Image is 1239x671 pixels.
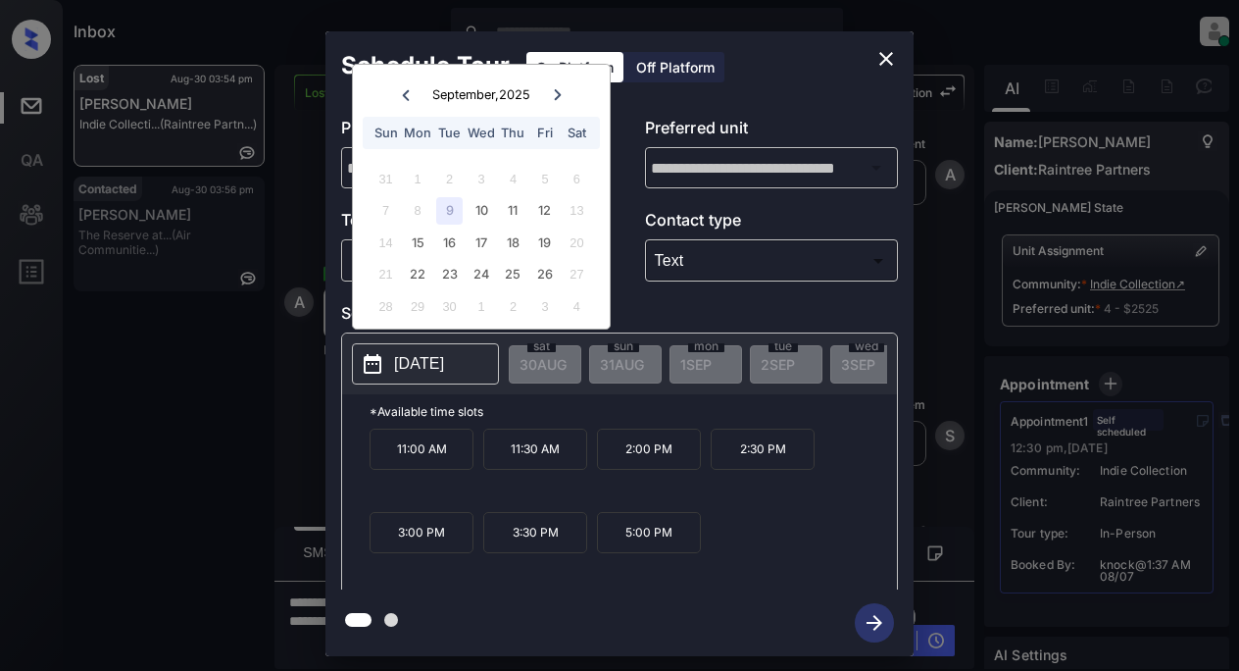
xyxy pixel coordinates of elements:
[468,230,494,256] div: Choose Wednesday, September 17th, 2025
[370,512,473,553] p: 3:00 PM
[564,197,590,224] div: Not available Saturday, September 13th, 2025
[500,261,526,287] div: Choose Thursday, September 25th, 2025
[370,394,897,429] p: *Available time slots
[372,230,399,256] div: Not available Sunday, September 14th, 2025
[867,39,906,78] button: close
[325,31,525,100] h2: Schedule Tour
[597,512,701,553] p: 5:00 PM
[500,293,526,320] div: Not available Thursday, October 2nd, 2025
[404,261,430,287] div: Choose Monday, September 22nd, 2025
[370,429,473,470] p: 11:00 AM
[531,120,558,146] div: Fri
[626,52,724,82] div: Off Platform
[531,197,558,224] div: Choose Friday, September 12th, 2025
[468,166,494,192] div: Not available Wednesday, September 3rd, 2025
[468,261,494,287] div: Choose Wednesday, September 24th, 2025
[404,293,430,320] div: Not available Monday, September 29th, 2025
[468,293,494,320] div: Not available Wednesday, October 1st, 2025
[404,230,430,256] div: Choose Monday, September 15th, 2025
[564,293,590,320] div: Not available Saturday, October 4th, 2025
[500,120,526,146] div: Thu
[359,163,603,322] div: month 2025-09
[526,52,623,82] div: On Platform
[404,166,430,192] div: Not available Monday, September 1st, 2025
[531,166,558,192] div: Not available Friday, September 5th, 2025
[436,166,463,192] div: Not available Tuesday, September 2nd, 2025
[500,197,526,224] div: Choose Thursday, September 11th, 2025
[645,208,899,239] p: Contact type
[372,261,399,287] div: Not available Sunday, September 21st, 2025
[468,120,494,146] div: Wed
[432,87,530,102] div: September , 2025
[436,293,463,320] div: Not available Tuesday, September 30th, 2025
[500,230,526,256] div: Choose Thursday, September 18th, 2025
[436,261,463,287] div: Choose Tuesday, September 23rd, 2025
[645,116,899,147] p: Preferred unit
[436,197,463,224] div: Choose Tuesday, September 9th, 2025
[711,429,815,470] p: 2:30 PM
[352,343,499,385] button: [DATE]
[564,261,590,287] div: Not available Saturday, September 27th, 2025
[843,597,906,648] button: btn-next
[483,429,587,470] p: 11:30 AM
[650,244,894,277] div: Text
[404,197,430,224] div: Not available Monday, September 8th, 2025
[483,512,587,553] p: 3:30 PM
[372,166,399,192] div: Not available Sunday, August 31st, 2025
[531,261,558,287] div: Choose Friday, September 26th, 2025
[564,120,590,146] div: Sat
[341,208,595,239] p: Tour type
[394,352,444,376] p: [DATE]
[500,166,526,192] div: Not available Thursday, September 4th, 2025
[372,197,399,224] div: Not available Sunday, September 7th, 2025
[564,166,590,192] div: Not available Saturday, September 6th, 2025
[404,120,430,146] div: Mon
[531,230,558,256] div: Choose Friday, September 19th, 2025
[341,116,595,147] p: Preferred community
[372,120,399,146] div: Sun
[436,120,463,146] div: Tue
[436,230,463,256] div: Choose Tuesday, September 16th, 2025
[597,429,701,470] p: 2:00 PM
[531,293,558,320] div: Not available Friday, October 3rd, 2025
[468,197,494,224] div: Choose Wednesday, September 10th, 2025
[346,244,590,277] div: In Person
[372,293,399,320] div: Not available Sunday, September 28th, 2025
[341,301,898,333] p: Select slot
[564,230,590,256] div: Not available Saturday, September 20th, 2025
